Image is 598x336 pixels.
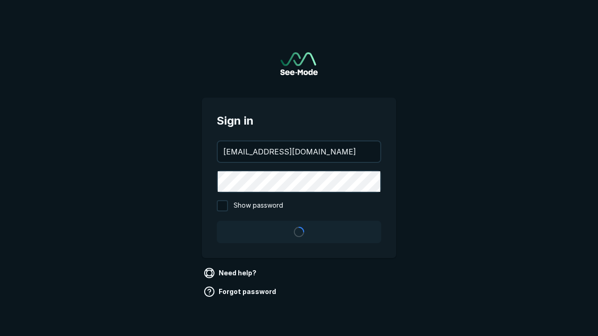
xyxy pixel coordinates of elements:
span: Sign in [217,112,381,129]
a: Forgot password [202,284,280,299]
img: See-Mode Logo [280,52,318,75]
a: Go to sign in [280,52,318,75]
a: Need help? [202,266,260,280]
input: your@email.com [218,141,380,162]
span: Show password [234,200,283,211]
